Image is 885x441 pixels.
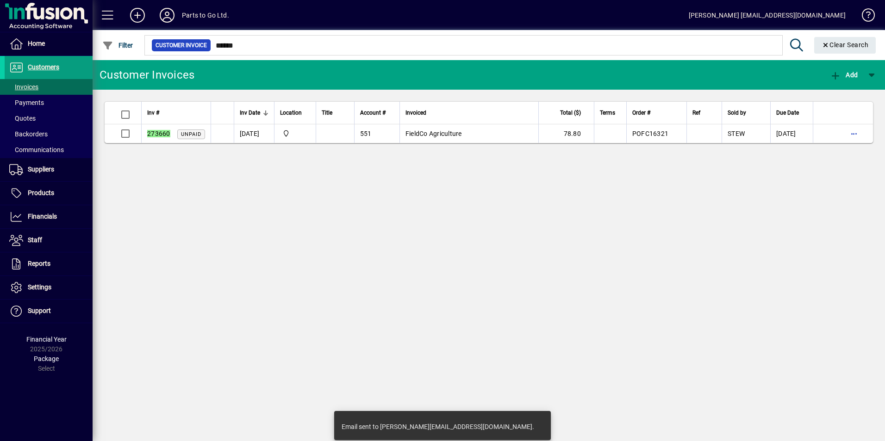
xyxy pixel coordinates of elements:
[28,260,50,267] span: Reports
[181,131,201,137] span: Unpaid
[100,37,136,54] button: Filter
[280,108,302,118] span: Location
[234,124,274,143] td: [DATE]
[147,108,159,118] span: Inv #
[405,108,426,118] span: Invoiced
[5,229,93,252] a: Staff
[5,32,93,55] a: Home
[847,126,861,141] button: More options
[855,2,873,32] a: Knowledge Base
[28,63,59,71] span: Customers
[34,355,59,362] span: Package
[28,213,57,220] span: Financials
[728,108,746,118] span: Sold by
[560,108,581,118] span: Total ($)
[632,108,650,118] span: Order #
[728,130,745,137] span: STEW
[147,108,205,118] div: Inv #
[28,307,51,314] span: Support
[632,108,681,118] div: Order #
[182,8,229,23] div: Parts to Go Ltd.
[600,108,615,118] span: Terms
[728,108,765,118] div: Sold by
[5,95,93,110] a: Payments
[100,67,194,82] div: Customer Invoices
[123,7,152,24] button: Add
[814,37,876,54] button: Clear
[9,99,44,106] span: Payments
[322,108,332,118] span: Title
[280,108,310,118] div: Location
[102,42,133,49] span: Filter
[5,142,93,158] a: Communications
[692,108,700,118] span: Ref
[5,252,93,276] a: Reports
[776,108,799,118] span: Due Date
[544,108,589,118] div: Total ($)
[322,108,349,118] div: Title
[9,146,64,153] span: Communications
[240,108,260,118] span: Inv Date
[28,189,54,196] span: Products
[405,108,533,118] div: Invoiced
[152,7,182,24] button: Profile
[28,236,42,244] span: Staff
[147,130,170,137] em: 273660
[360,130,372,137] span: 551
[28,165,54,173] span: Suppliers
[692,108,716,118] div: Ref
[5,79,93,95] a: Invoices
[830,71,858,79] span: Add
[689,8,846,23] div: [PERSON_NAME] [EMAIL_ADDRESS][DOMAIN_NAME]
[240,108,268,118] div: Inv Date
[5,158,93,181] a: Suppliers
[342,422,534,431] div: Email sent to [PERSON_NAME][EMAIL_ADDRESS][DOMAIN_NAME].
[360,108,386,118] span: Account #
[9,83,38,91] span: Invoices
[26,336,67,343] span: Financial Year
[28,40,45,47] span: Home
[5,110,93,126] a: Quotes
[280,129,310,139] span: DAE - Bulk Store
[5,300,93,323] a: Support
[538,124,594,143] td: 78.80
[9,115,36,122] span: Quotes
[776,108,807,118] div: Due Date
[5,205,93,228] a: Financials
[156,41,207,50] span: Customer Invoice
[828,67,860,83] button: Add
[9,130,48,138] span: Backorders
[5,126,93,142] a: Backorders
[5,182,93,205] a: Products
[28,283,51,291] span: Settings
[770,124,813,143] td: [DATE]
[632,130,668,137] span: POFC16321
[405,130,462,137] span: FieldCo Agriculture
[822,41,869,49] span: Clear Search
[5,276,93,299] a: Settings
[360,108,394,118] div: Account #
